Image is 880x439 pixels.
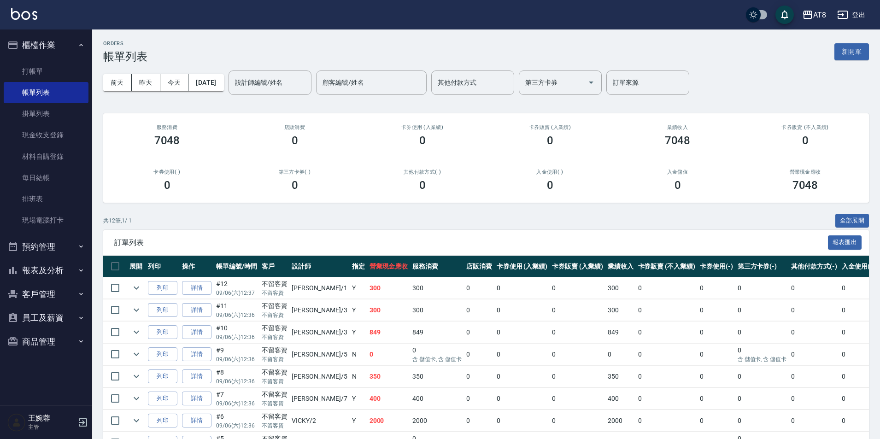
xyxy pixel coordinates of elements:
td: #6 [214,410,259,432]
th: 業績收入 [605,256,636,277]
th: 帳單編號/時間 [214,256,259,277]
h2: 店販消費 [242,124,347,130]
button: expand row [129,392,143,405]
td: 0 [789,388,839,410]
p: 不留客資 [262,333,287,341]
td: 0 [698,322,735,343]
div: 不留客資 [262,301,287,311]
th: 卡券販賣 (不入業績) [636,256,698,277]
button: 列印 [148,347,177,362]
a: 現場電腦打卡 [4,210,88,231]
a: 詳情 [182,369,211,384]
button: save [775,6,794,24]
a: 報表匯出 [828,238,862,246]
td: 0 [464,366,494,387]
h3: 0 [419,179,426,192]
td: 300 [367,277,411,299]
td: 0 [464,322,494,343]
h3: 0 [292,134,298,147]
h2: 營業現金應收 [752,169,858,175]
button: 列印 [148,281,177,295]
button: expand row [129,414,143,427]
h2: 第三方卡券(-) [242,169,347,175]
button: expand row [129,369,143,383]
p: 09/06 (六) 12:37 [216,289,257,297]
button: 登出 [833,6,869,23]
td: 0 [605,344,636,365]
td: Y [350,277,367,299]
td: 849 [410,322,464,343]
td: 0 [735,410,789,432]
td: 0 [839,388,877,410]
td: 0 [367,344,411,365]
h2: 卡券使用(-) [114,169,220,175]
td: 0 [735,322,789,343]
h3: 0 [547,134,553,147]
td: 0 [494,322,550,343]
p: 09/06 (六) 12:36 [216,399,257,408]
td: 0 [839,344,877,365]
th: 卡券販賣 (入業績) [550,256,605,277]
td: Y [350,388,367,410]
a: 詳情 [182,325,211,339]
h3: 7048 [792,179,818,192]
h2: 卡券販賣 (入業績) [497,124,603,130]
th: 卡券使用 (入業績) [494,256,550,277]
button: 新開單 [834,43,869,60]
td: 0 [550,299,605,321]
td: 0 [698,410,735,432]
td: 300 [605,277,636,299]
h2: 入金儲值 [625,169,730,175]
td: 0 [789,366,839,387]
td: 0 [839,277,877,299]
td: 0 [494,366,550,387]
p: 主管 [28,423,75,431]
a: 詳情 [182,347,211,362]
td: 0 [839,410,877,432]
td: N [350,366,367,387]
h3: 7048 [665,134,691,147]
td: #11 [214,299,259,321]
h3: 帳單列表 [103,50,147,63]
p: 不留客資 [262,377,287,386]
td: Y [350,299,367,321]
p: 09/06 (六) 12:36 [216,311,257,319]
td: 849 [605,322,636,343]
h5: 王婉蓉 [28,414,75,423]
td: 0 [636,299,698,321]
td: 0 [789,277,839,299]
p: 09/06 (六) 12:36 [216,333,257,341]
td: 0 [494,388,550,410]
td: 400 [367,388,411,410]
td: [PERSON_NAME] /5 [289,366,349,387]
button: 昨天 [132,74,160,91]
td: 0 [550,322,605,343]
td: 2000 [367,410,411,432]
a: 每日結帳 [4,167,88,188]
h2: 業績收入 [625,124,730,130]
td: Y [350,410,367,432]
td: 0 [698,344,735,365]
th: 設計師 [289,256,349,277]
button: [DATE] [188,74,223,91]
h3: 0 [292,179,298,192]
div: 不留客資 [262,412,287,421]
p: 09/06 (六) 12:36 [216,377,257,386]
th: 展開 [127,256,146,277]
button: 全部展開 [835,214,869,228]
td: #12 [214,277,259,299]
button: Open [584,75,598,90]
td: 300 [367,299,411,321]
th: 店販消費 [464,256,494,277]
td: 0 [735,366,789,387]
h3: 0 [547,179,553,192]
td: 0 [464,410,494,432]
button: 前天 [103,74,132,91]
h3: 0 [675,179,681,192]
div: 不留客資 [262,390,287,399]
button: expand row [129,281,143,295]
p: 09/06 (六) 12:36 [216,355,257,363]
td: 400 [410,388,464,410]
a: 詳情 [182,303,211,317]
img: Person [7,413,26,432]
